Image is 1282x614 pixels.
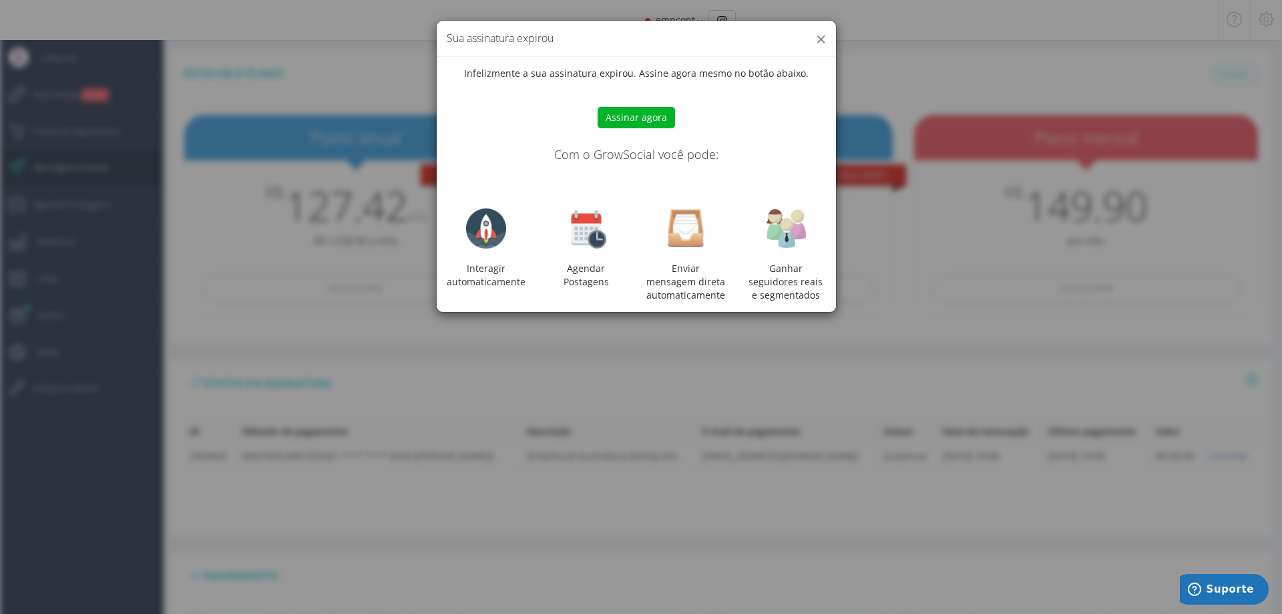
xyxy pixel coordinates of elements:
[437,208,537,289] div: Interagir automaticamente
[816,30,826,48] button: ×
[447,31,826,46] h4: Sua assinatura expirou
[447,148,826,162] h4: Com o GrowSocial você pode:
[766,208,806,249] img: users.png
[1180,574,1269,607] iframe: Abre um widget para que você possa encontrar mais informações
[536,208,636,289] div: Agendar Postagens
[437,67,836,302] div: Infelizmente a sua assinatura expirou. Assine agora mesmo no botão abaixo.
[598,107,675,128] button: Assinar agora
[736,262,836,302] div: Ganhar seguidores reais e segmentados
[566,208,606,249] img: calendar-clock-128.png
[666,208,706,249] img: inbox.png
[466,208,506,249] img: rocket-128.png
[636,208,736,302] div: Enviar mensagem direta automaticamente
